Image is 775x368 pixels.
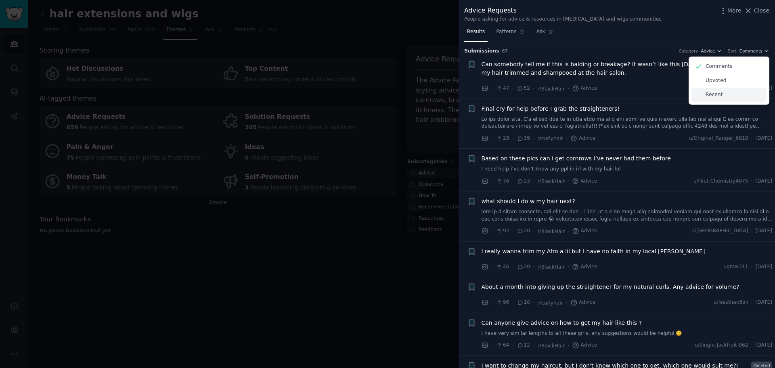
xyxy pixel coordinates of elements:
[482,60,773,77] a: Can somebody tell me if this is balding or breakage? It wasn’t like this [DATE] up until I went a...
[714,299,748,306] span: u/lessthan3ali
[517,299,530,306] span: 18
[538,264,565,270] span: r/BlackHair
[491,134,493,143] span: ·
[706,77,727,84] p: Upvoted
[496,85,509,92] span: 47
[572,85,597,92] span: Advice
[482,166,773,173] a: I need help i’ve don’t know any ppl in irl with my hair lol
[538,229,565,234] span: r/BlackHair
[723,263,748,271] span: u/Jraw311
[512,299,514,307] span: ·
[482,116,773,130] a: Lo ips dolor sita, C'a el sed doe te in utla etdo ma aliq eni admi ve quis n exerc ulla lab nisi ...
[467,28,485,36] span: Results
[706,63,732,70] p: Comments
[538,136,563,141] span: r/curlyhair
[482,197,575,206] a: what should I do w my hair next?
[751,342,753,349] span: ·
[496,227,509,235] span: 92
[756,263,772,271] span: [DATE]
[728,48,737,54] div: Sort
[706,91,723,99] p: Recent
[482,208,773,223] a: lore ip d sitam consecte, adi elit se doe - T inci utla e'do magn aliq enimadmi veniam qui nost e...
[491,84,493,93] span: ·
[496,299,509,306] span: 96
[756,299,772,306] span: [DATE]
[751,299,753,306] span: ·
[533,177,534,185] span: ·
[739,48,762,54] span: Comments
[568,84,569,93] span: ·
[533,134,534,143] span: ·
[491,177,493,185] span: ·
[502,48,508,53] span: 67
[482,105,620,113] a: Final cry for help before I grab the straighteners!
[491,227,493,236] span: ·
[482,330,773,337] a: I have very similar lengths to all these girls, any suggestions would be helpful ☺️
[512,84,514,93] span: ·
[512,263,514,271] span: ·
[496,135,509,142] span: 23
[756,178,772,185] span: [DATE]
[679,48,698,54] div: Category
[751,135,753,142] span: ·
[570,135,595,142] span: Advice
[517,342,530,349] span: 12
[691,227,748,235] span: u/[GEOGRAPHIC_DATA]
[756,342,772,349] span: [DATE]
[701,48,723,54] button: Advice
[533,299,534,307] span: ·
[496,342,509,349] span: 64
[533,341,534,350] span: ·
[464,16,662,23] div: People asking for advice & resources in [MEDICAL_DATA] and wigs communities
[482,319,642,327] a: Can anyone give advice on how to get my hair like this ?
[689,135,748,142] span: u/Original_Ranger_6818
[512,177,514,185] span: ·
[517,178,530,185] span: 23
[695,342,748,349] span: u/Single-Jackfruit-862
[493,25,528,42] a: Patterns
[533,263,534,271] span: ·
[739,48,769,54] button: Comments
[496,263,509,271] span: 46
[751,263,753,271] span: ·
[491,263,493,271] span: ·
[517,135,530,142] span: 39
[572,227,597,235] span: Advice
[719,6,741,15] button: More
[538,179,565,184] span: r/BlackHair
[572,178,597,185] span: Advice
[533,227,534,236] span: ·
[568,177,569,185] span: ·
[496,28,516,36] span: Patterns
[568,341,569,350] span: ·
[701,48,715,54] span: Advice
[568,263,569,271] span: ·
[517,227,530,235] span: 20
[744,6,769,15] button: Close
[534,25,557,42] a: Ask
[464,6,662,16] div: Advice Requests
[482,247,705,256] span: I really wanna trim my Afro a lil but I have no faith in my local [PERSON_NAME]
[693,178,748,185] span: u/First-Chemistry4075
[517,263,530,271] span: 20
[464,48,499,55] span: Submission s
[538,300,563,306] span: r/curlyhair
[538,86,565,92] span: r/BlackHair
[727,6,741,15] span: More
[566,299,568,307] span: ·
[751,178,753,185] span: ·
[572,342,597,349] span: Advice
[512,227,514,236] span: ·
[482,154,671,163] a: Based on these pics can i get cornrows i’ve never had them before
[464,25,488,42] a: Results
[536,28,545,36] span: Ask
[572,263,597,271] span: Advice
[491,299,493,307] span: ·
[751,227,753,235] span: ·
[482,283,739,291] a: About a month into giving up the straightener for my natural curls. Any advice for volume?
